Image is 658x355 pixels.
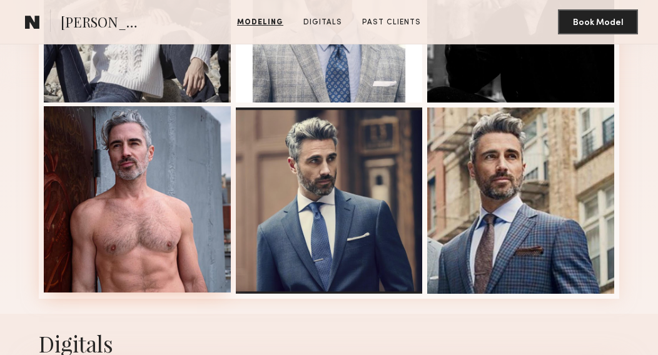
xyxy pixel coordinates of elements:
[558,16,638,27] a: Book Model
[232,17,288,28] a: Modeling
[558,9,638,34] button: Book Model
[61,12,148,34] span: [PERSON_NAME]
[298,17,347,28] a: Digitals
[357,17,426,28] a: Past Clients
